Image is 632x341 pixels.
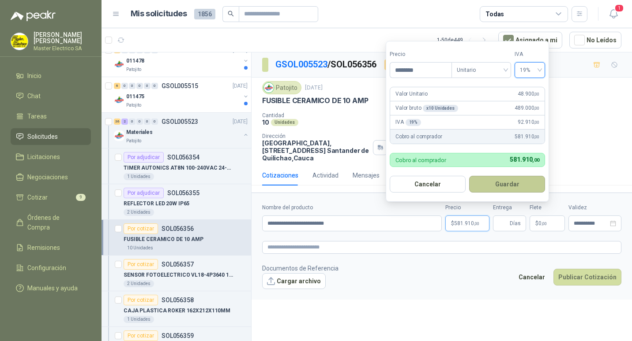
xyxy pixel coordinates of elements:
[114,81,249,109] a: 6 0 0 0 0 0 GSOL005515[DATE] Company Logo011475Patojito
[353,170,380,180] div: Mensajes
[534,106,539,111] span: ,00
[102,256,251,291] a: Por cotizarSOL056357SENSOR FOTOELECTRICO VL18-4P3640 10-302 Unidades
[11,148,91,165] a: Licitaciones
[469,176,545,193] button: Guardar
[233,82,248,90] p: [DATE]
[124,271,233,279] p: SENSOR FOTOELECTRICO VL18-4P3640 10-30
[124,188,164,198] div: Por adjudicar
[406,119,421,126] div: 19 %
[423,105,458,112] div: x 10 Unidades
[114,119,120,125] div: 36
[124,200,189,208] p: REFLECTOR LED 20W IP65
[162,83,198,89] p: GSOL005515
[27,91,41,101] span: Chat
[102,291,251,327] a: Por cotizarSOL056358CAJA PLASTICA ROKER 162X212X110MM1 Unidades
[262,119,269,126] p: 10
[34,46,91,51] p: Master Electrico SA
[514,269,550,285] button: Cancelar
[11,239,91,256] a: Remisiones
[515,104,539,112] span: 489.000
[124,316,154,323] div: 1 Unidades
[27,213,83,232] span: Órdenes de Compra
[457,63,506,77] span: Unitario
[162,226,194,232] p: SOL056356
[11,108,91,125] a: Tareas
[305,84,323,92] p: [DATE]
[518,90,539,98] span: 48.900
[493,204,526,212] label: Entrega
[102,148,251,184] a: Por adjudicarSOL056354TIMER AUTONICS AT8N 100-240VAC 24-240VD1 Unidades
[532,157,539,163] span: ,00
[11,189,91,206] a: Cotizar9
[136,83,143,89] div: 0
[114,116,249,145] a: 36 2 0 0 0 0 GSOL005523[DATE] Company LogoMaterialesPatojito
[124,209,154,216] div: 2 Unidades
[126,57,144,65] p: 011478
[262,139,369,162] p: [GEOGRAPHIC_DATA], [STREET_ADDRESS] Santander de Quilichao , Cauca
[262,273,326,289] button: Cargar archivo
[124,235,203,244] p: FUSIBLE CERAMICO DE 10 AMP
[34,32,91,44] p: [PERSON_NAME] [PERSON_NAME]
[151,119,158,125] div: 0
[144,119,150,125] div: 0
[121,83,128,89] div: 0
[162,333,194,339] p: SOL056359
[395,90,428,98] p: Valor Unitario
[124,223,158,234] div: Por cotizar
[542,221,547,226] span: ,00
[11,169,91,185] a: Negociaciones
[27,71,41,81] span: Inicio
[275,59,327,70] a: GSOL005523
[126,102,141,109] p: Patojito
[11,280,91,297] a: Manuales y ayuda
[271,119,298,126] div: Unidades
[129,119,135,125] div: 0
[520,63,540,77] span: 19%
[262,112,388,119] p: Cantidad
[126,128,153,137] p: Materiales
[162,47,198,53] p: GSOL005505
[390,50,451,59] label: Precio
[510,156,539,163] span: 581.910
[515,50,545,59] label: IVA
[114,45,249,73] a: 2 0 0 0 0 0 GSOL005505[DATE] Company Logo011478Patojito
[264,83,274,93] img: Company Logo
[262,96,368,105] p: FUSIBLE CERAMICO DE 10 AMP
[126,93,144,101] p: 011475
[534,120,539,125] span: ,00
[437,33,491,47] div: 1 - 50 de 449
[144,83,150,89] div: 0
[124,330,158,341] div: Por cotizar
[395,118,421,126] p: IVA
[124,307,230,315] p: CAJA PLASTICA ROKER 162X212X110MM
[395,157,446,163] p: Cobro al comprador
[534,134,539,139] span: ,00
[262,204,442,212] label: Nombre del producto
[162,261,194,267] p: SOL056357
[384,59,425,70] div: Por cotizar
[11,33,28,50] img: Company Logo
[515,133,539,141] span: 581.910
[538,221,547,226] span: 0
[535,221,538,226] span: $
[162,119,198,125] p: GSOL005523
[76,194,86,201] span: 9
[27,283,78,293] span: Manuales y ayuda
[530,215,565,231] p: $ 0,00
[275,58,377,71] p: / SOL056356
[124,152,164,163] div: Por adjudicar
[114,130,124,141] img: Company Logo
[27,263,66,273] span: Configuración
[126,66,141,73] p: Patojito
[553,269,621,285] button: Publicar Cotización
[11,209,91,236] a: Órdenes de Compra
[124,245,157,252] div: 10 Unidades
[194,9,215,19] span: 1856
[390,176,466,193] button: Cancelar
[262,263,339,273] p: Documentos de Referencia
[11,11,56,21] img: Logo peakr
[27,193,48,202] span: Cotizar
[510,216,521,231] span: Días
[569,32,621,48] button: No Leídos
[131,7,187,20] h1: Mis solicitudes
